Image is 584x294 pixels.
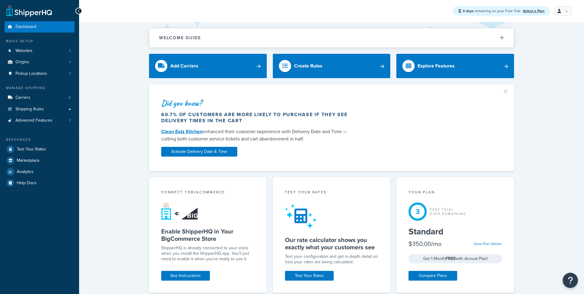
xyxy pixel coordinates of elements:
[16,71,47,76] span: Pickup Locations
[5,85,75,91] div: Manage Shipping
[563,273,578,288] button: Open Resource Center
[408,271,457,281] a: Compare Plans
[16,48,33,54] span: Websites
[161,271,210,281] a: See Instructions
[161,202,199,220] img: connect-shq-bc-71769feb.svg
[149,28,514,47] button: Welcome Guide
[17,169,33,175] span: Analytics
[17,158,40,163] span: Marketplace
[408,240,441,248] div: $350.00/mo
[5,21,75,33] a: Dashboard
[5,57,75,68] a: Origins1
[5,45,75,57] li: Websites
[285,254,378,265] div: Test your configuration and get in-depth detail on how your rates are being calculated.
[5,137,75,142] div: Resources
[16,118,52,123] span: Advanced Features
[5,166,75,177] a: Analytics
[5,39,75,44] div: Basic Setup
[5,115,75,126] a: Advanced Features1
[159,36,201,40] h2: Welcome Guide
[17,181,36,186] span: Help Docs
[5,104,75,115] a: Shipping Rules
[5,178,75,189] a: Help Docs
[5,155,75,166] a: Marketplace
[418,62,455,70] div: Explore Features
[285,236,378,251] h5: Our rate calculator shows you exactly what your customers see
[17,147,46,152] span: Test Your Rates
[16,107,44,112] span: Shipping Rules
[16,24,36,29] span: Dashboard
[5,144,75,155] a: Test Your Rates
[396,54,514,78] a: Explore Features
[69,71,71,76] span: 1
[68,95,71,100] span: 2
[446,255,456,262] strong: FREE
[5,68,75,79] li: Pickup Locations
[161,128,202,135] a: Clean Eatz Kitchen
[161,128,353,143] div: enhanced their customer experience with Delivery Date and Time — cutting both customer service ti...
[5,45,75,57] a: Websites1
[273,54,391,78] a: Create Rules
[161,189,255,196] div: Connect to BigCommerce
[170,62,198,70] div: Add Carriers
[69,118,71,123] span: 1
[408,227,502,237] h5: Standard
[430,207,466,216] div: Free Trial Days Remaining
[285,271,334,281] a: Test Your Rates
[5,92,75,103] li: Carriers
[161,99,353,107] div: Did you know?
[69,60,71,65] span: 1
[5,115,75,126] li: Advanced Features
[69,48,71,54] span: 1
[16,95,30,100] span: Carriers
[474,241,502,247] a: View Plan Details
[16,60,29,65] span: Origins
[161,228,255,242] h5: Enable ShipperHQ in Your BigCommerce Store
[294,62,322,70] div: Create Rules
[463,8,521,14] span: remaining on your Free Trial
[408,189,502,196] div: Your Plan
[161,112,353,124] div: 60.7% of customers are more likely to purchase if they see delivery times in the cart
[161,245,255,262] p: ShipperHQ is already connected to your store when you install the ShipperHQ app. You'll just need...
[5,92,75,103] a: Carriers2
[5,68,75,79] a: Pickup Locations1
[5,57,75,68] li: Origins
[149,54,267,78] a: Add Carriers
[408,254,502,263] div: Get 1 Month with Annual Plan!
[408,202,427,221] div: 3
[161,147,237,157] a: Activate Delivery Date & Time
[523,8,544,14] a: Select a Plan
[285,189,378,196] div: Test your rates
[463,8,474,14] strong: 3 days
